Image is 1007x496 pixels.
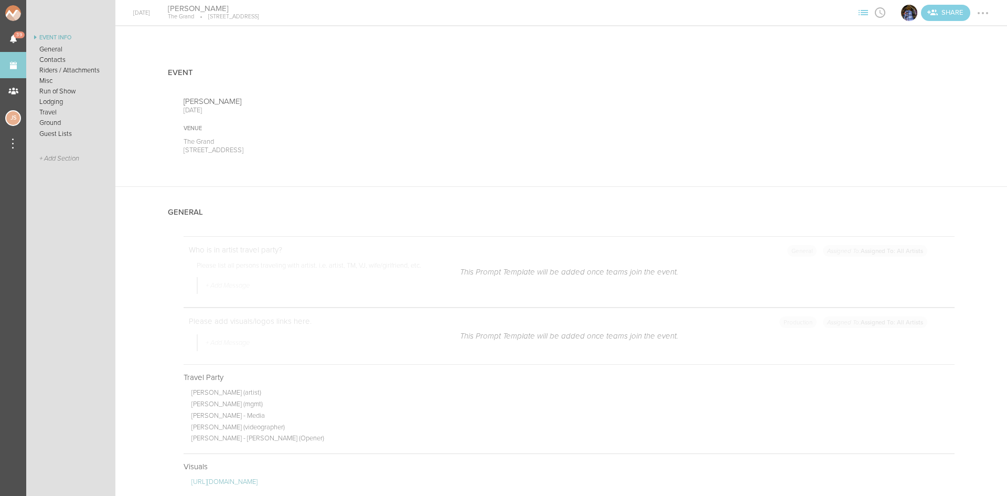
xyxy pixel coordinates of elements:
[194,13,259,20] p: [STREET_ADDRESS]
[26,86,115,97] a: Run of Show
[5,5,65,21] img: NOMAD
[191,411,955,423] p: [PERSON_NAME] - Media
[184,125,546,132] div: Venue
[872,9,888,15] span: View Itinerary
[184,106,546,114] p: [DATE]
[191,423,955,435] p: [PERSON_NAME] (videographer)
[191,388,955,400] p: [PERSON_NAME] (artist)
[921,5,970,21] a: Invite teams to the Event
[26,97,115,107] a: Lodging
[855,9,872,15] span: View Sections
[184,138,546,146] p: The Grand
[5,110,21,126] div: Jessica Smith
[921,5,970,21] div: Share
[900,4,918,22] div: The Grand
[26,44,115,55] a: General
[26,76,115,86] a: Misc
[191,434,955,446] p: [PERSON_NAME] - [PERSON_NAME] (Opener)
[168,13,194,20] p: The Grand
[168,4,259,14] h4: [PERSON_NAME]
[184,373,955,382] p: Travel Party
[191,400,955,411] p: [PERSON_NAME] (mgmt)
[14,31,25,38] span: 39
[26,107,115,118] a: Travel
[26,118,115,128] a: Ground
[184,146,546,154] p: [STREET_ADDRESS]
[168,208,203,217] h4: General
[184,97,546,106] p: [PERSON_NAME]
[901,5,917,21] img: The Grand
[168,68,193,77] h4: Event
[39,155,79,163] span: + Add Section
[26,65,115,76] a: Riders / Attachments
[191,478,258,486] a: [URL][DOMAIN_NAME]
[26,129,115,139] a: Guest Lists
[184,462,955,471] p: Visuals
[26,55,115,65] a: Contacts
[26,31,115,44] a: Event Info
